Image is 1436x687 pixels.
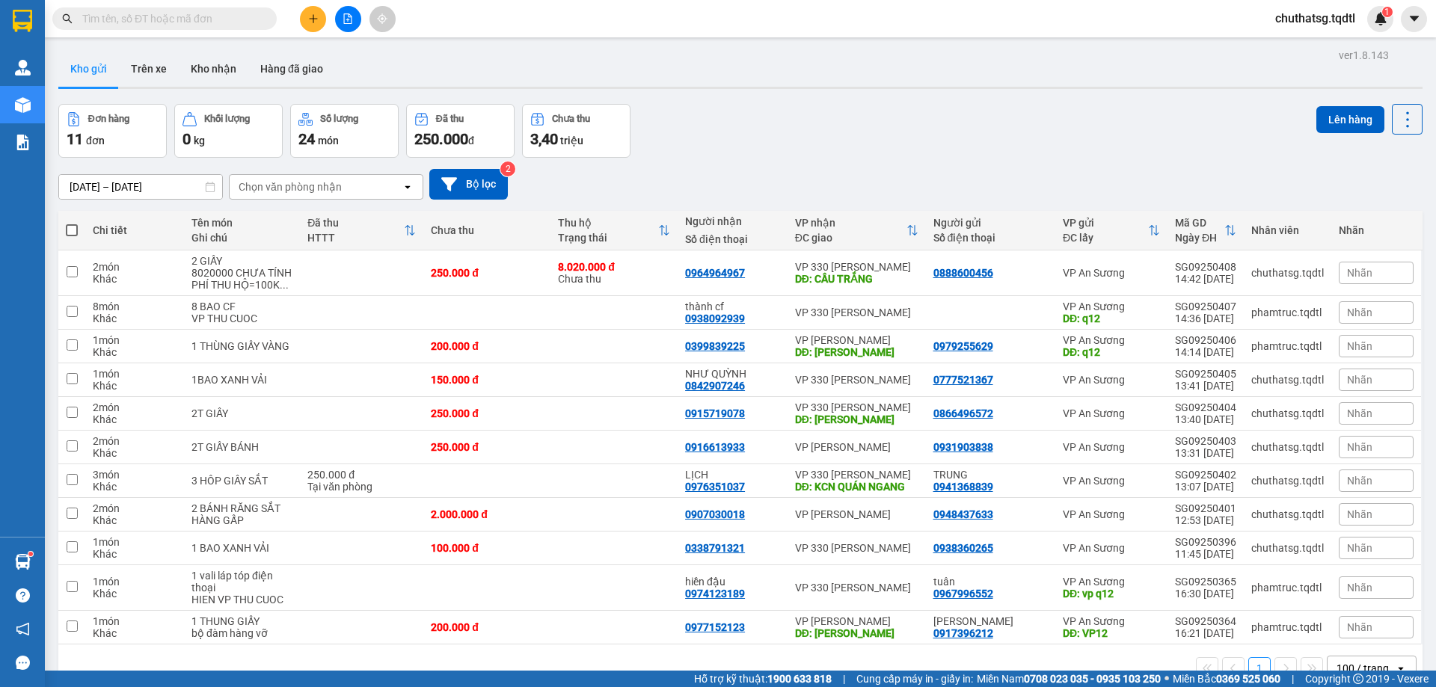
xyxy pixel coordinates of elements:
[560,135,583,147] span: triệu
[93,548,177,560] div: Khác
[112,43,194,60] span: 0964964967
[64,84,117,101] span: 250.000
[191,514,292,526] div: HÀNG GẤP
[1175,576,1236,588] div: SG09250365
[1251,475,1324,487] div: chuthatsg.tqdtl
[402,181,414,193] svg: open
[1347,582,1372,594] span: Nhãn
[1251,542,1324,554] div: chuthatsg.tqdtl
[530,130,558,148] span: 3,40
[307,481,416,493] div: Tại văn phòng
[1055,211,1167,250] th: Toggle SortBy
[55,103,120,120] span: 8.020.000
[1063,627,1160,639] div: DĐ: VP12
[1175,346,1236,358] div: 14:14 [DATE]
[1165,676,1169,682] span: ⚪️
[191,502,292,514] div: 2 BÁNH RĂNG SẮT
[795,232,906,244] div: ĐC giao
[62,13,73,24] span: search
[933,469,1048,481] div: TRUNG
[191,232,292,244] div: Ghi chú
[1024,673,1161,685] strong: 0708 023 035 - 0935 103 250
[191,340,292,352] div: 1 THÙNG GIẤY VÀNG
[4,84,26,101] span: CR:
[1063,542,1160,554] div: VP An Sương
[248,51,335,87] button: Hàng đã giao
[685,481,745,493] div: 0976351037
[13,10,32,32] img: logo-vxr
[1063,588,1160,600] div: DĐ: vp q12
[685,588,745,600] div: 0974123189
[1175,588,1236,600] div: 16:30 [DATE]
[1347,475,1372,487] span: Nhãn
[1063,232,1148,244] div: ĐC lấy
[191,255,292,267] div: 2 GIẤY
[431,224,543,236] div: Chưa thu
[93,380,177,392] div: Khác
[1175,548,1236,560] div: 11:45 [DATE]
[1063,615,1160,627] div: VP An Sương
[1175,334,1236,346] div: SG09250406
[685,340,745,352] div: 0399839225
[933,217,1048,229] div: Người gửi
[93,615,177,627] div: 1 món
[204,114,250,124] div: Khối lượng
[1063,374,1160,386] div: VP An Sương
[1251,267,1324,279] div: chuthatsg.tqdtl
[795,374,918,386] div: VP 330 [PERSON_NAME]
[795,508,918,520] div: VP [PERSON_NAME]
[1175,514,1236,526] div: 12:53 [DATE]
[191,570,292,594] div: 1 vali láp tóp điện thoại
[1063,475,1160,487] div: VP An Sương
[191,312,292,324] div: VP THU CUOC
[933,588,993,600] div: 0967996552
[1395,662,1407,674] svg: open
[15,60,31,76] img: warehouse-icon
[795,469,918,481] div: VP 330 [PERSON_NAME]
[191,615,292,627] div: 1 THUNG GIẤY
[1175,536,1236,548] div: SG09250396
[1347,340,1372,352] span: Nhãn
[933,627,993,639] div: 0917396212
[685,368,780,380] div: NHƯ QUỲNH
[1216,673,1280,685] strong: 0369 525 060
[1175,435,1236,447] div: SG09250403
[318,135,339,147] span: món
[300,6,326,32] button: plus
[93,301,177,312] div: 8 món
[550,211,678,250] th: Toggle SortBy
[1337,661,1389,676] div: 100 / trang
[1175,312,1236,324] div: 14:36 [DATE]
[795,582,918,594] div: VP 330 [PERSON_NAME]
[1401,6,1427,32] button: caret-down
[558,217,658,229] div: Thu hộ
[1063,267,1160,279] div: VP An Sương
[1175,273,1236,285] div: 14:42 [DATE]
[1167,211,1244,250] th: Toggle SortBy
[431,508,543,520] div: 2.000.000 đ
[93,413,177,425] div: Khác
[1339,47,1389,64] div: ver 1.8.143
[429,169,508,200] button: Bộ lọc
[1175,217,1224,229] div: Mã GD
[191,594,292,606] div: HIEN VP THU CUOC
[1251,374,1324,386] div: chuthatsg.tqdtl
[558,232,658,244] div: Trạng thái
[1175,261,1236,273] div: SG09250408
[1408,12,1421,25] span: caret-down
[191,374,292,386] div: 1BAO XANH VẢI
[788,211,926,250] th: Toggle SortBy
[1063,312,1160,324] div: DĐ: q12
[406,104,515,158] button: Đã thu250.000đ
[16,588,30,603] span: question-circle
[191,542,292,554] div: 1 BAO XANH VẢI
[298,130,315,148] span: 24
[93,368,177,380] div: 1 món
[1251,508,1324,520] div: chuthatsg.tqdtl
[93,224,177,236] div: Chi tiết
[1063,346,1160,358] div: DĐ: q12
[522,104,630,158] button: Chưa thu3,40 triệu
[1316,106,1384,133] button: Lên hàng
[685,380,745,392] div: 0842907246
[431,340,543,352] div: 200.000 đ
